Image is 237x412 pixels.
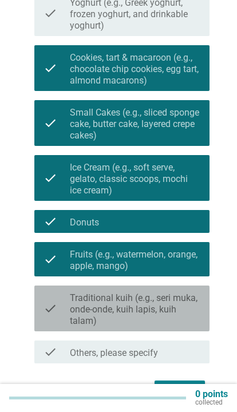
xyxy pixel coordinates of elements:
label: Others, please specify [70,347,158,359]
i: check [44,247,57,272]
label: Fruits (e.g., watermelon, orange, apple, mango) [70,249,200,272]
label: Small Cakes (e.g., sliced sponge cake, butter cake, layered crepe cakes) [70,107,200,141]
label: Donuts [70,217,99,228]
p: collected [195,398,228,406]
p: 0 points [195,390,228,398]
i: check [44,345,57,359]
button: Next [155,381,205,401]
label: Ice Cream (e.g., soft serve, gelato, classic scoops, mochi ice cream) [70,162,200,196]
i: check [44,105,57,141]
i: check [44,290,57,327]
label: Cookies, tart & macaroon (e.g., chocolate chip cookies, egg tart, almond macarons) [70,52,200,86]
i: check [44,50,57,86]
label: Traditional kuih (e.g., seri muka, onde-onde, kuih lapis, kuih talam) [70,292,200,327]
i: check [44,160,57,196]
i: check [44,215,57,228]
